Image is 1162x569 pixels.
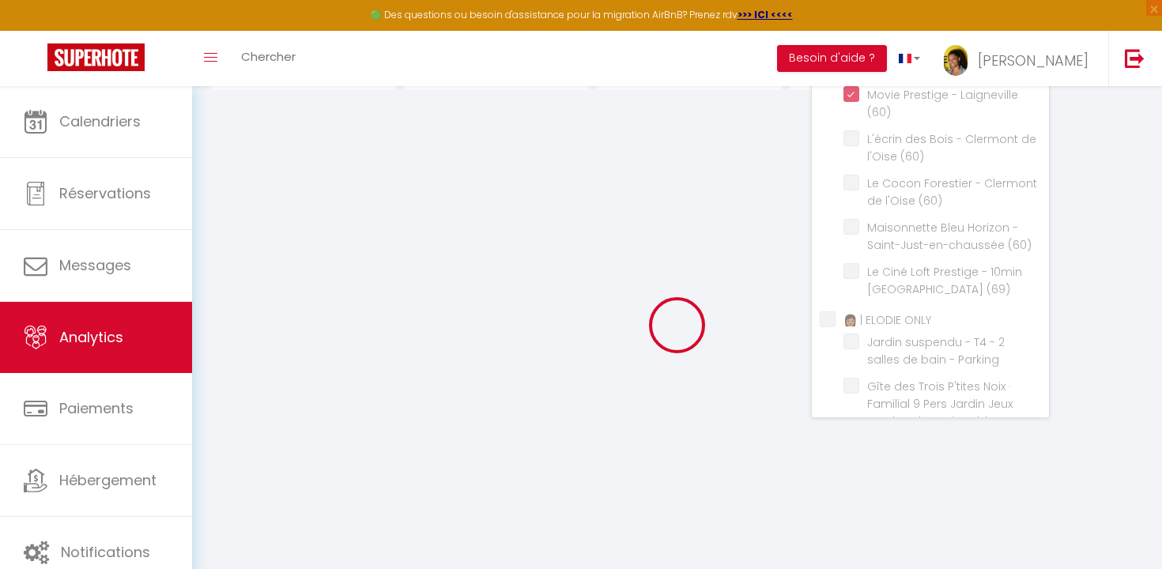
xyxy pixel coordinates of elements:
[59,255,131,275] span: Messages
[47,43,145,71] img: Super Booking
[59,398,134,418] span: Paiements
[61,542,150,562] span: Notifications
[59,183,151,203] span: Réservations
[59,327,123,347] span: Analytics
[241,48,296,65] span: Chercher
[867,379,1013,429] span: Gîte des Trois P'tites Noix · Familial 9 Pers Jardin Jeux Proche Cluny Vignoble
[1125,48,1145,68] img: logout
[59,111,141,131] span: Calendriers
[867,175,1037,209] span: Le Cocon Forestier - Clermont de l'Oise (60)
[229,31,307,86] a: Chercher
[944,45,968,77] img: ...
[867,334,1005,367] span: Jardin suspendu - T4 - 2 salles de bain - Parking
[59,470,157,490] span: Hébergement
[867,131,1036,164] span: L'écrin des Bois - Clermont de l'Oise (60)
[867,87,1018,120] span: Movie Prestige - Laigneville (60)
[867,264,1022,297] span: Le Ciné Loft Prestige - 10min [GEOGRAPHIC_DATA] (69)
[932,31,1108,86] a: ... [PERSON_NAME]
[978,51,1088,70] span: [PERSON_NAME]
[777,45,887,72] button: Besoin d'aide ?
[738,8,793,21] a: >>> ICI <<<<
[867,220,1032,253] span: Maisonnette Bleu Horizon - Saint-Just-en-chaussée (60)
